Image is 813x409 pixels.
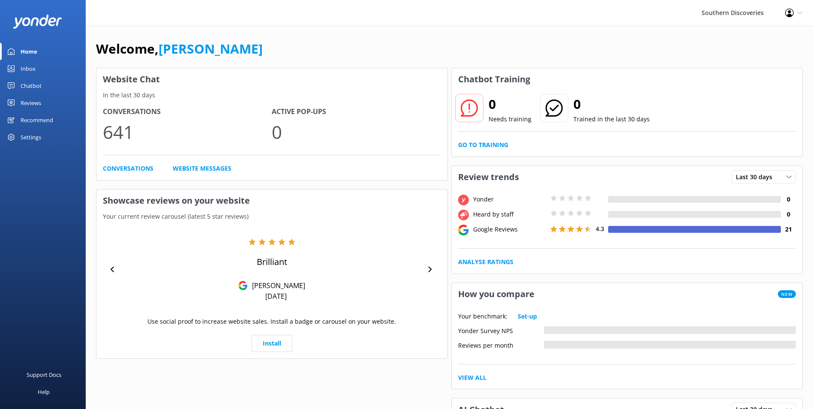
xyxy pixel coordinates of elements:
[489,94,531,114] h2: 0
[471,195,548,204] div: Yonder
[458,341,544,349] div: Reviews per month
[13,15,62,29] img: yonder-white-logo.png
[147,317,396,326] p: Use social proof to increase website sales. Install a badge or carousel on your website.
[96,68,447,90] h3: Website Chat
[21,60,36,77] div: Inbox
[272,117,441,146] p: 0
[458,326,544,334] div: Yonder Survey NPS
[518,312,537,321] a: Set-up
[781,225,796,234] h4: 21
[458,140,508,150] a: Go to Training
[103,106,272,117] h4: Conversations
[458,373,486,382] a: View All
[781,210,796,219] h4: 0
[458,257,513,267] a: Analyse Ratings
[778,290,796,298] span: New
[21,129,41,146] div: Settings
[159,40,263,57] a: [PERSON_NAME]
[458,312,507,321] p: Your benchmark:
[452,166,525,188] h3: Review trends
[21,43,37,60] div: Home
[96,39,263,59] h1: Welcome,
[96,212,447,221] p: Your current review carousel (latest 5 star reviews)
[103,117,272,146] p: 641
[21,111,53,129] div: Recommend
[272,106,441,117] h4: Active Pop-ups
[96,90,447,100] p: In the last 30 days
[596,225,604,233] span: 4.3
[238,281,248,290] img: Google Reviews
[471,210,548,219] div: Heard by staff
[471,225,548,234] div: Google Reviews
[452,68,537,90] h3: Chatbot Training
[21,77,42,94] div: Chatbot
[452,283,541,305] h3: How you compare
[173,164,231,173] a: Website Messages
[21,94,41,111] div: Reviews
[265,292,287,301] p: [DATE]
[489,114,531,124] p: Needs training
[252,335,292,352] a: Install
[736,172,777,182] span: Last 30 days
[257,256,287,268] p: Brilliant
[103,164,153,173] a: Conversations
[96,189,447,212] h3: Showcase reviews on your website
[27,366,61,383] div: Support Docs
[248,281,305,290] p: [PERSON_NAME]
[573,114,650,124] p: Trained in the last 30 days
[38,383,50,400] div: Help
[781,195,796,204] h4: 0
[573,94,650,114] h2: 0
